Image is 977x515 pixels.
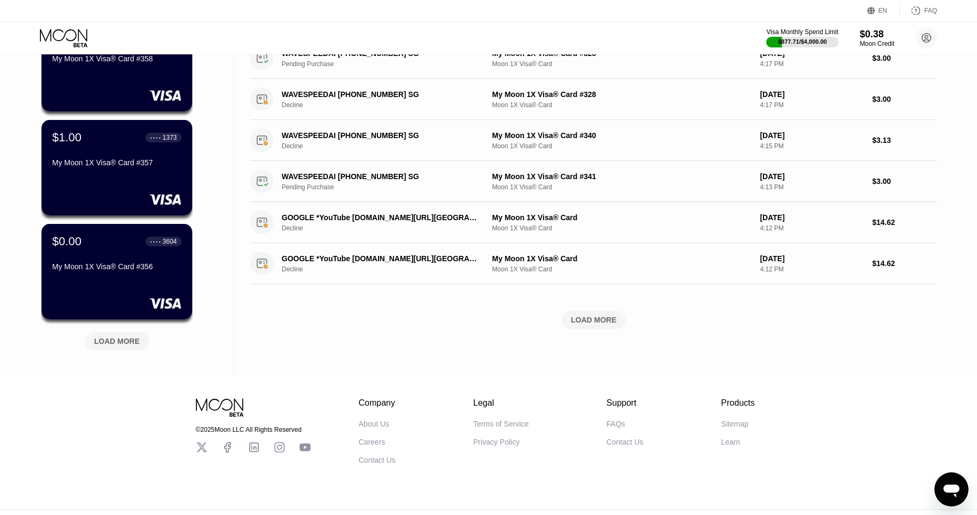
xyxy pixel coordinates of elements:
div: GOOGLE *YouTube [DOMAIN_NAME][URL][GEOGRAPHIC_DATA]DeclineMy Moon 1X Visa® CardMoon 1X Visa® Card... [250,202,937,243]
div: WAVESPEEDAI [PHONE_NUMBER] SGDeclineMy Moon 1X Visa® Card #340Moon 1X Visa® Card[DATE]4:15 PM$3.13 [250,120,937,161]
div: My Moon 1X Visa® Card #328 [492,90,751,99]
div: 4:12 PM [760,224,864,232]
div: About Us [359,420,390,428]
div: EN [867,5,900,16]
div: [DATE] [760,172,864,181]
div: Pending Purchase [282,60,492,68]
iframe: Button to launch messaging window [934,472,968,506]
div: GOOGLE *YouTube [DOMAIN_NAME][URL][GEOGRAPHIC_DATA] [282,213,477,222]
div: [DATE] [760,90,864,99]
div: GOOGLE *YouTube [DOMAIN_NAME][URL][GEOGRAPHIC_DATA] [282,254,477,263]
div: Pending Purchase [282,183,492,191]
div: My Moon 1X Visa® Card #357 [52,158,182,167]
div: WAVESPEEDAI [PHONE_NUMBER] SG [282,90,477,99]
div: LOAD MORE [250,311,937,329]
div: FAQ [924,7,937,14]
div: Visa Monthly Spend Limit [766,28,838,36]
div: $0.01● ● ● ●8633My Moon 1X Visa® Card #358 [42,16,192,111]
div: ● ● ● ● [150,136,161,139]
div: Moon 1X Visa® Card [492,101,751,109]
div: My Moon 1X Visa® Card #356 [52,262,182,271]
div: Visa Monthly Spend Limit$877.71/$4,000.00 [766,28,838,47]
div: $3.00 [872,54,937,62]
div: Moon 1X Visa® Card [492,183,751,191]
div: © 2025 Moon LLC All Rights Reserved [196,426,311,433]
div: Moon 1X Visa® Card [492,265,751,273]
div: Sitemap [721,420,748,428]
div: Privacy Policy [473,438,520,446]
div: My Moon 1X Visa® Card [492,213,751,222]
div: Legal [473,398,529,408]
div: [DATE] [760,131,864,140]
div: Learn [721,438,740,446]
div: Careers [359,438,385,446]
div: [DATE] [760,213,864,222]
div: My Moon 1X Visa® Card [492,254,751,263]
div: EN [879,7,888,14]
div: ● ● ● ● [150,240,161,243]
div: WAVESPEEDAI [PHONE_NUMBER] SGPending PurchaseMy Moon 1X Visa® Card #341Moon 1X Visa® Card[DATE]4:... [250,161,937,202]
div: My Moon 1X Visa® Card #341 [492,172,751,181]
div: FAQs [606,420,625,428]
div: WAVESPEEDAI [PHONE_NUMBER] SG [282,131,477,140]
div: LOAD MORE [94,336,140,346]
div: $1.00● ● ● ●1373My Moon 1X Visa® Card #357 [42,120,192,215]
div: Terms of Service [473,420,529,428]
div: $3.00 [872,177,937,186]
div: $3.13 [872,136,937,144]
div: Moon 1X Visa® Card [492,60,751,68]
div: 3604 [162,238,177,245]
div: 4:17 PM [760,60,864,68]
div: Products [721,398,754,408]
div: $0.00● ● ● ●3604My Moon 1X Visa® Card #356 [42,224,192,319]
div: Contact Us [359,456,396,464]
div: $14.62 [872,218,937,227]
div: Support [606,398,643,408]
div: Moon 1X Visa® Card [492,224,751,232]
div: 4:13 PM [760,183,864,191]
div: Decline [282,265,492,273]
div: Moon Credit [860,40,894,47]
div: $0.00 [52,235,81,248]
div: Decline [282,142,492,150]
div: Decline [282,101,492,109]
div: WAVESPEEDAI [PHONE_NUMBER] SGPending PurchaseMy Moon 1X Visa® Card #328Moon 1X Visa® Card[DATE]4:... [250,38,937,79]
div: $877.71 / $4,000.00 [778,38,827,45]
div: 4:17 PM [760,101,864,109]
div: $0.38Moon Credit [860,29,894,47]
div: FAQ [900,5,937,16]
div: 4:12 PM [760,265,864,273]
div: My Moon 1X Visa® Card #358 [52,54,182,63]
div: LOAD MORE [571,315,617,325]
div: 1373 [162,134,177,141]
div: $0.38 [860,29,894,40]
div: 4:15 PM [760,142,864,150]
div: WAVESPEEDAI [PHONE_NUMBER] SGDeclineMy Moon 1X Visa® Card #328Moon 1X Visa® Card[DATE]4:17 PM$3.00 [250,79,937,120]
div: GOOGLE *YouTube [DOMAIN_NAME][URL][GEOGRAPHIC_DATA]DeclineMy Moon 1X Visa® CardMoon 1X Visa® Card... [250,243,937,284]
div: $3.00 [872,95,937,103]
div: Company [359,398,396,408]
div: LOAD MORE [77,328,157,350]
div: My Moon 1X Visa® Card #340 [492,131,751,140]
div: Contact Us [606,438,643,446]
div: Moon 1X Visa® Card [492,142,751,150]
div: [DATE] [760,254,864,263]
div: $14.62 [872,259,937,268]
div: Decline [282,224,492,232]
div: WAVESPEEDAI [PHONE_NUMBER] SG [282,172,477,181]
div: $1.00 [52,131,81,144]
